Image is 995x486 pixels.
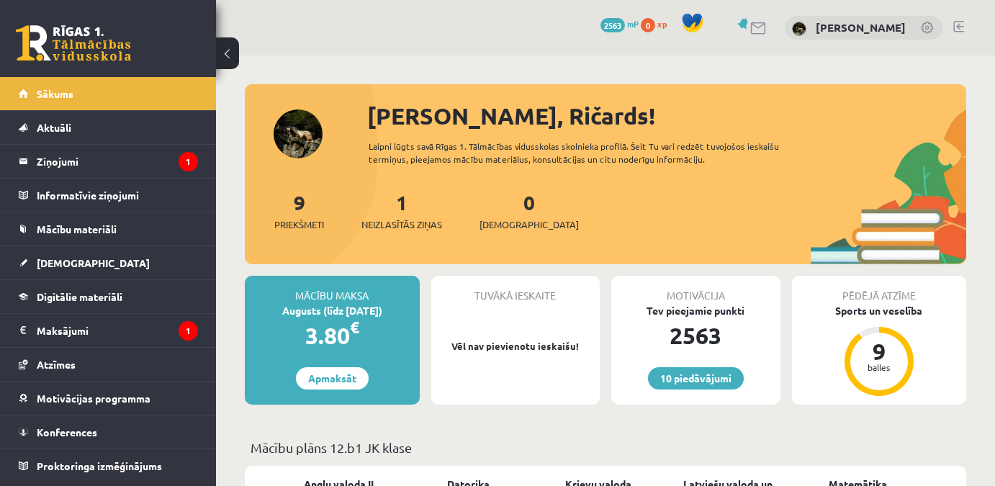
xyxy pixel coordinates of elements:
[37,222,117,235] span: Mācību materiāli
[19,111,198,144] a: Aktuāli
[792,276,967,303] div: Pēdējā atzīme
[274,189,324,232] a: 9Priekšmeti
[19,382,198,415] a: Motivācijas programma
[431,276,600,303] div: Tuvākā ieskaite
[641,18,674,30] a: 0 xp
[19,449,198,482] a: Proktoringa izmēģinājums
[611,303,780,318] div: Tev pieejamie punkti
[480,189,579,232] a: 0[DEMOGRAPHIC_DATA]
[369,140,801,166] div: Laipni lūgts savā Rīgas 1. Tālmācības vidusskolas skolnieka profilā. Šeit Tu vari redzēt tuvojošo...
[19,348,198,381] a: Atzīmes
[857,363,901,372] div: balles
[37,256,150,269] span: [DEMOGRAPHIC_DATA]
[438,339,593,354] p: Vēl nav pievienotu ieskaišu!
[648,367,744,390] a: 10 piedāvājumi
[179,321,198,341] i: 1
[600,18,625,32] span: 2563
[37,358,76,371] span: Atzīmes
[19,280,198,313] a: Digitālie materiāli
[657,18,667,30] span: xp
[792,22,806,36] img: Ričards Jansons
[792,303,967,398] a: Sports un veselība 9 balles
[857,340,901,363] div: 9
[367,99,966,133] div: [PERSON_NAME], Ričards!
[245,276,420,303] div: Mācību maksa
[16,25,131,61] a: Rīgas 1. Tālmācības vidusskola
[361,189,442,232] a: 1Neizlasītās ziņas
[179,152,198,171] i: 1
[19,212,198,246] a: Mācību materiāli
[480,217,579,232] span: [DEMOGRAPHIC_DATA]
[37,179,198,212] legend: Informatīvie ziņojumi
[611,318,780,353] div: 2563
[611,276,780,303] div: Motivācija
[245,303,420,318] div: Augusts (līdz [DATE])
[37,290,122,303] span: Digitālie materiāli
[19,145,198,178] a: Ziņojumi1
[19,179,198,212] a: Informatīvie ziņojumi
[600,18,639,30] a: 2563 mP
[296,367,369,390] a: Apmaksāt
[274,217,324,232] span: Priekšmeti
[19,415,198,449] a: Konferences
[350,317,359,338] span: €
[19,246,198,279] a: [DEMOGRAPHIC_DATA]
[245,318,420,353] div: 3.80
[37,392,150,405] span: Motivācijas programma
[627,18,639,30] span: mP
[19,314,198,347] a: Maksājumi1
[792,303,967,318] div: Sports un veselība
[19,77,198,110] a: Sākums
[641,18,655,32] span: 0
[37,426,97,438] span: Konferences
[37,459,162,472] span: Proktoringa izmēģinājums
[37,145,198,178] legend: Ziņojumi
[37,87,73,100] span: Sākums
[251,438,960,457] p: Mācību plāns 12.b1 JK klase
[37,121,71,134] span: Aktuāli
[37,314,198,347] legend: Maksājumi
[361,217,442,232] span: Neizlasītās ziņas
[816,20,906,35] a: [PERSON_NAME]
